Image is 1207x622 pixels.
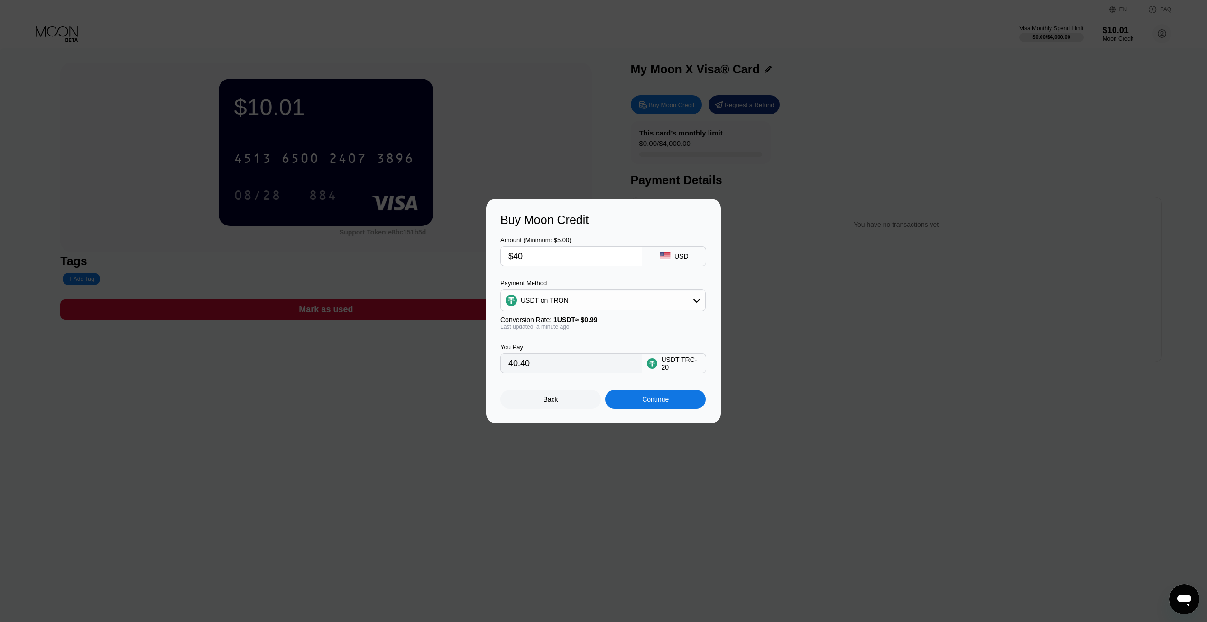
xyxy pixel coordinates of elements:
div: Back [500,390,601,409]
div: Continue [605,390,706,409]
div: Back [544,396,558,403]
div: Buy Moon Credit [500,213,707,227]
div: You Pay [500,343,642,351]
iframe: Кнопка запуска окна обмена сообщениями [1169,584,1199,614]
input: $0.00 [508,247,634,266]
div: USDT TRC-20 [661,356,701,371]
div: Continue [642,396,669,403]
div: USD [674,252,689,260]
div: Conversion Rate: [500,316,706,324]
div: USDT on TRON [501,291,705,310]
div: Last updated: a minute ago [500,324,706,330]
div: Payment Method [500,279,706,287]
div: Amount (Minimum: $5.00) [500,236,642,243]
div: USDT on TRON [521,297,569,304]
span: 1 USDT ≈ $0.99 [553,316,598,324]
